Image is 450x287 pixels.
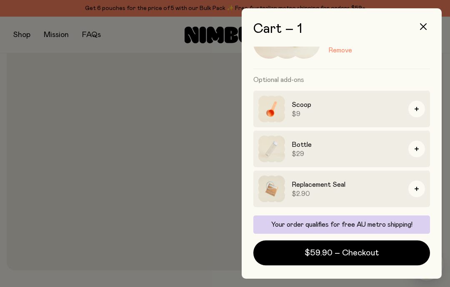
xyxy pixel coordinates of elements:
h3: Scoop [292,100,402,110]
button: Remove [328,45,352,55]
h3: Optional add-ons [253,69,430,91]
span: $29 [292,150,402,158]
p: Your order qualifies for free AU metro shipping! [258,220,425,229]
h3: Bottle [292,140,402,150]
span: $2.90 [292,190,402,198]
button: $59.90 – Checkout [253,240,430,265]
span: $59.90 – Checkout [305,247,379,259]
span: $9 [292,110,402,118]
h2: Cart – 1 [253,22,430,37]
h3: Replacement Seal [292,180,402,190]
